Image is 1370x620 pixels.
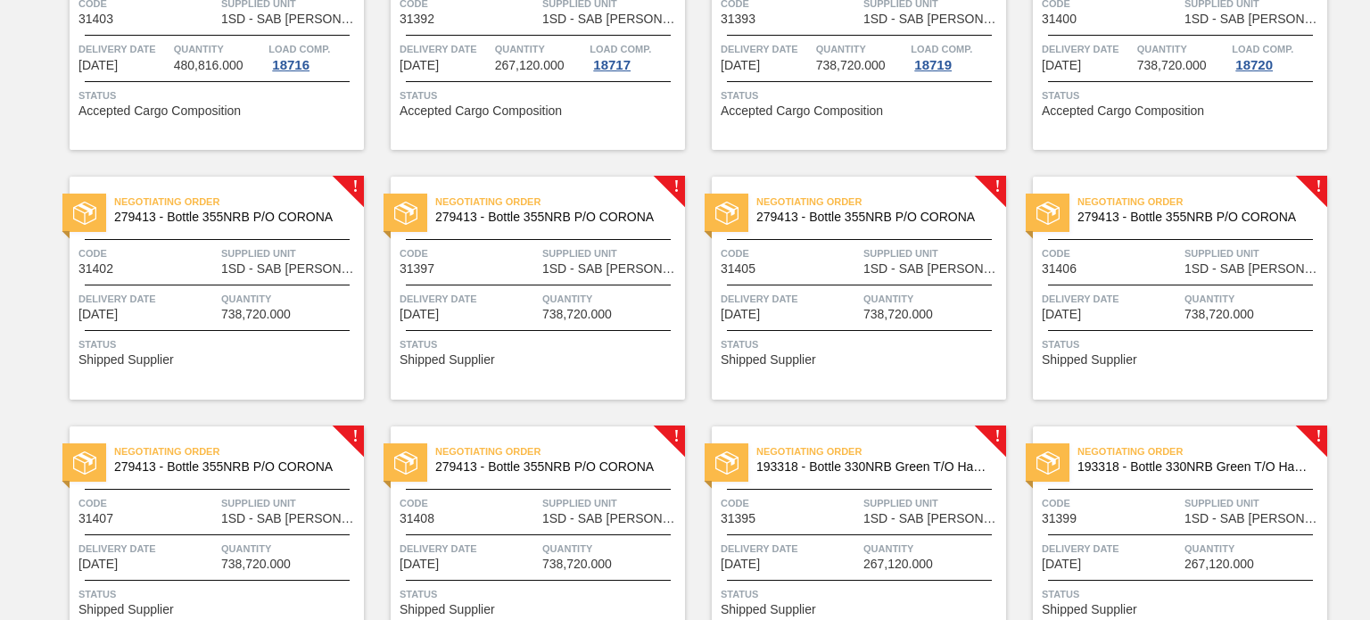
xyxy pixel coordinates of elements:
[400,87,681,104] span: Status
[78,59,118,72] span: 09/06/2025
[114,193,364,211] span: Negotiating Order
[394,202,417,225] img: status
[590,40,681,72] a: Load Comp.18717
[721,40,812,58] span: Delivery Date
[721,603,816,616] span: Shipped Supplier
[1077,442,1327,460] span: Negotiating Order
[1042,308,1081,321] span: 09/08/2025
[495,59,565,72] span: 267,120.000
[400,585,681,603] span: Status
[721,308,760,321] span: 09/08/2025
[221,558,291,571] span: 738,720.000
[721,59,760,72] span: 09/08/2025
[542,540,681,558] span: Quantity
[721,244,859,262] span: Code
[221,290,359,308] span: Quantity
[221,244,359,262] span: Supplied Unit
[1077,211,1313,224] span: 279413 - Bottle 355NRB P/O CORONA
[78,540,217,558] span: Delivery Date
[400,335,681,353] span: Status
[400,353,495,367] span: Shipped Supplier
[174,40,265,58] span: Quantity
[400,540,538,558] span: Delivery Date
[435,442,685,460] span: Negotiating Order
[863,244,1002,262] span: Supplied Unit
[721,558,760,571] span: 09/09/2025
[1042,262,1077,276] span: 31406
[78,585,359,603] span: Status
[721,494,859,512] span: Code
[756,193,1006,211] span: Negotiating Order
[1042,512,1077,525] span: 31399
[1042,59,1081,72] span: 09/08/2025
[400,603,495,616] span: Shipped Supplier
[1184,512,1323,525] span: 1SD - SAB Rosslyn Brewery
[268,40,359,72] a: Load Comp.18716
[721,512,755,525] span: 31395
[78,335,359,353] span: Status
[1042,290,1180,308] span: Delivery Date
[400,104,562,118] span: Accepted Cargo Composition
[1042,40,1133,58] span: Delivery Date
[78,104,241,118] span: Accepted Cargo Composition
[715,451,739,475] img: status
[542,244,681,262] span: Supplied Unit
[1184,558,1254,571] span: 267,120.000
[721,290,859,308] span: Delivery Date
[1042,87,1323,104] span: Status
[78,87,359,104] span: Status
[1232,40,1293,58] span: Load Comp.
[542,494,681,512] span: Supplied Unit
[542,290,681,308] span: Quantity
[1184,12,1323,26] span: 1SD - SAB Rosslyn Brewery
[43,177,364,400] a: !statusNegotiating Order279413 - Bottle 355NRB P/O CORONACode31402Supplied Unit1SD - SAB [PERSON_...
[1042,558,1081,571] span: 09/09/2025
[1042,540,1180,558] span: Delivery Date
[400,244,538,262] span: Code
[78,12,113,26] span: 31403
[590,58,634,72] div: 18717
[114,442,364,460] span: Negotiating Order
[1042,12,1077,26] span: 31400
[1042,353,1137,367] span: Shipped Supplier
[400,558,439,571] span: 09/08/2025
[78,512,113,525] span: 31407
[721,12,755,26] span: 31393
[542,262,681,276] span: 1SD - SAB Rosslyn Brewery
[73,202,96,225] img: status
[816,40,907,58] span: Quantity
[1184,290,1323,308] span: Quantity
[863,540,1002,558] span: Quantity
[435,193,685,211] span: Negotiating Order
[721,104,883,118] span: Accepted Cargo Composition
[400,262,434,276] span: 31397
[863,262,1002,276] span: 1SD - SAB Rosslyn Brewery
[364,177,685,400] a: !statusNegotiating Order279413 - Bottle 355NRB P/O CORONACode31397Supplied Unit1SD - SAB [PERSON_...
[400,494,538,512] span: Code
[435,211,671,224] span: 279413 - Bottle 355NRB P/O CORONA
[400,12,434,26] span: 31392
[1042,104,1204,118] span: Accepted Cargo Composition
[756,460,992,474] span: 193318 - Bottle 330NRB Green T/O Handi Fly Fish
[1042,335,1323,353] span: Status
[78,494,217,512] span: Code
[1184,244,1323,262] span: Supplied Unit
[1042,244,1180,262] span: Code
[1042,494,1180,512] span: Code
[495,40,586,58] span: Quantity
[721,353,816,367] span: Shipped Supplier
[268,58,313,72] div: 18716
[816,59,886,72] span: 738,720.000
[221,12,359,26] span: 1SD - SAB Rosslyn Brewery
[400,59,439,72] span: 09/08/2025
[268,40,330,58] span: Load Comp.
[911,40,972,58] span: Load Comp.
[78,353,174,367] span: Shipped Supplier
[73,451,96,475] img: status
[1036,451,1060,475] img: status
[1137,59,1207,72] span: 738,720.000
[542,12,681,26] span: 1SD - SAB Rosslyn Brewery
[863,12,1002,26] span: 1SD - SAB Rosslyn Brewery
[221,308,291,321] span: 738,720.000
[78,290,217,308] span: Delivery Date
